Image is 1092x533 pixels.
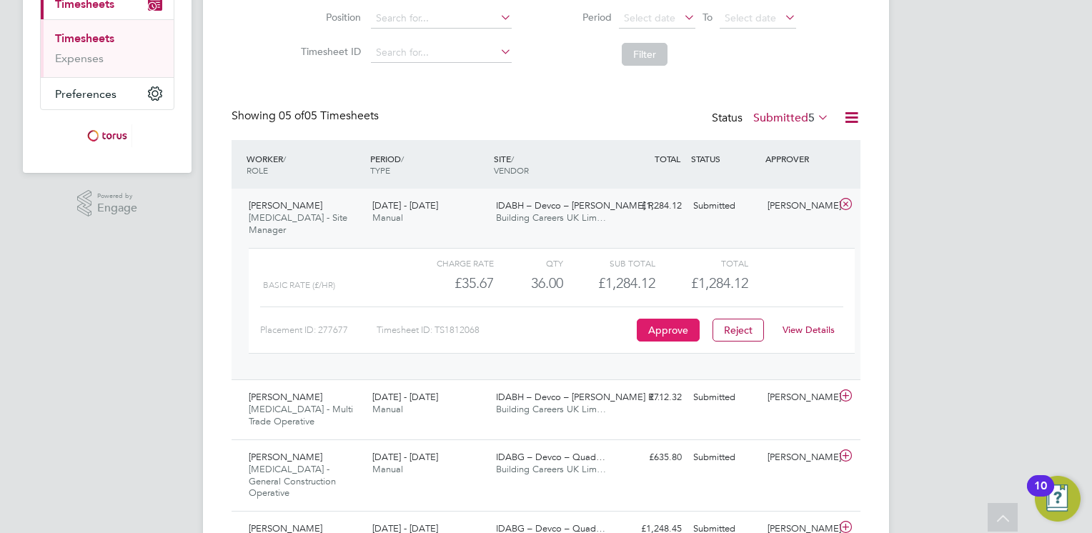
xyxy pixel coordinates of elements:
input: Search for... [371,43,512,63]
div: Charge rate [402,254,494,272]
label: Timesheet ID [297,45,361,58]
a: View Details [783,324,835,336]
span: Manual [372,403,403,415]
span: IDABG – Devco – Quad… [496,451,605,463]
button: Approve [637,319,700,342]
span: Manual [372,463,403,475]
span: VENDOR [494,164,529,176]
input: Search for... [371,9,512,29]
span: 05 of [279,109,304,123]
div: Submitted [688,446,762,469]
span: [PERSON_NAME] [249,391,322,403]
div: £1,284.12 [613,194,688,218]
span: ROLE [247,164,268,176]
span: [DATE] - [DATE] [372,451,438,463]
div: Submitted [688,194,762,218]
div: Status [712,109,832,129]
span: [MEDICAL_DATA] - General Construction Operative [249,463,336,499]
div: [PERSON_NAME] [762,446,836,469]
span: Basic Rate (£/HR) [263,280,335,290]
div: APPROVER [762,146,836,171]
div: PERIOD [367,146,490,183]
span: [PERSON_NAME] [249,451,322,463]
div: 10 [1034,486,1047,504]
span: Engage [97,202,137,214]
span: To [698,8,717,26]
span: Select date [624,11,675,24]
button: Open Resource Center, 10 new notifications [1035,476,1081,522]
div: STATUS [688,146,762,171]
div: Total [655,254,748,272]
div: WORKER [243,146,367,183]
span: [MEDICAL_DATA] - Multi Trade Operative [249,403,353,427]
label: Period [547,11,612,24]
label: Position [297,11,361,24]
div: SITE [490,146,614,183]
div: [PERSON_NAME] [762,194,836,218]
span: / [401,153,404,164]
span: 5 [808,111,815,125]
a: Go to home page [40,124,174,147]
button: Preferences [41,78,174,109]
div: [PERSON_NAME] [762,386,836,409]
button: Reject [713,319,764,342]
a: Powered byEngage [77,190,138,217]
span: Building Careers UK Lim… [496,211,606,224]
span: IDABH – Devco – [PERSON_NAME] R… [496,391,663,403]
div: 36.00 [494,272,563,295]
div: Timesheets [41,19,174,77]
div: Placement ID: 277677 [260,319,377,342]
div: £1,284.12 [563,272,655,295]
div: £35.67 [402,272,494,295]
label: Submitted [753,111,829,125]
span: 05 Timesheets [279,109,379,123]
div: QTY [494,254,563,272]
span: / [511,153,514,164]
div: £635.80 [613,446,688,469]
button: Filter [622,43,667,66]
span: £1,284.12 [691,274,748,292]
span: [DATE] - [DATE] [372,391,438,403]
span: Preferences [55,87,116,101]
span: [MEDICAL_DATA] - Site Manager [249,211,347,236]
span: Select date [725,11,776,24]
div: Timesheet ID: TS1812068 [377,319,633,342]
div: Sub Total [563,254,655,272]
span: Building Careers UK Lim… [496,463,606,475]
div: £712.32 [613,386,688,409]
img: torus-logo-retina.png [82,124,132,147]
div: Submitted [688,386,762,409]
span: Building Careers UK Lim… [496,403,606,415]
span: / [283,153,286,164]
span: IDABH – Devco – [PERSON_NAME] R… [496,199,663,211]
a: Timesheets [55,31,114,45]
span: [DATE] - [DATE] [372,199,438,211]
span: [PERSON_NAME] [249,199,322,211]
span: Manual [372,211,403,224]
a: Expenses [55,51,104,65]
div: Showing [232,109,382,124]
span: TYPE [370,164,390,176]
span: TOTAL [655,153,680,164]
span: Powered by [97,190,137,202]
